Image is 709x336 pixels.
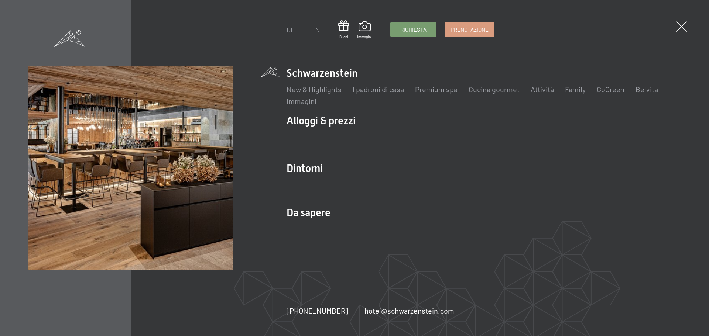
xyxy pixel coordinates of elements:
a: Belvita [636,85,658,94]
a: hotel@schwarzenstein.com [364,305,454,316]
a: EN [311,25,320,34]
a: Buoni [338,20,349,39]
a: Attività [531,85,554,94]
a: Prenotazione [445,22,494,37]
a: Cucina gourmet [469,85,520,94]
a: GoGreen [597,85,624,94]
a: Immagini [357,21,372,39]
a: I padroni di casa [353,85,404,94]
span: Richiesta [400,26,427,34]
a: Premium spa [415,85,458,94]
span: Immagini [357,34,372,39]
a: Family [565,85,586,94]
a: IT [300,25,306,34]
a: [PHONE_NUMBER] [287,305,348,316]
a: New & Highlights [287,85,342,94]
span: Buoni [338,34,349,39]
a: Immagini [287,97,316,105]
span: Prenotazione [451,26,489,34]
span: [PHONE_NUMBER] [287,306,348,315]
a: Richiesta [391,22,436,37]
a: DE [287,25,295,34]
